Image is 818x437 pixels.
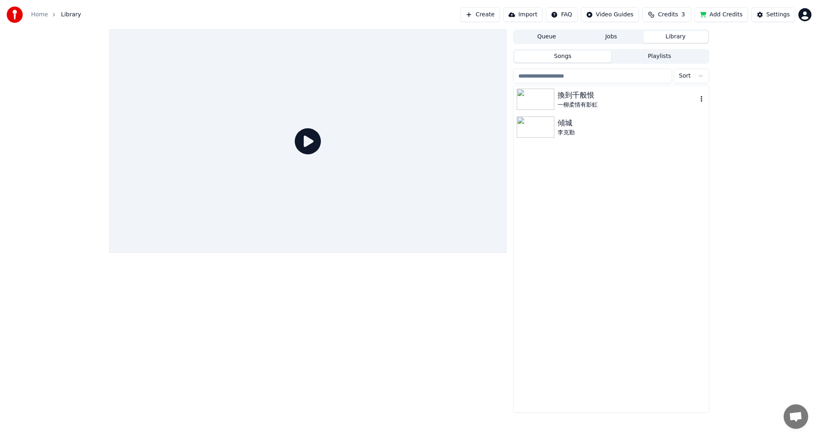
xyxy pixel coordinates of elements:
[642,7,691,22] button: Credits3
[658,11,678,19] span: Credits
[695,7,748,22] button: Add Credits
[7,7,23,23] img: youka
[643,31,708,43] button: Library
[751,7,795,22] button: Settings
[558,89,697,101] div: 換到千般恨
[31,11,81,19] nav: breadcrumb
[514,31,579,43] button: Queue
[766,11,790,19] div: Settings
[31,11,48,19] a: Home
[546,7,577,22] button: FAQ
[558,129,705,137] div: 李克勤
[784,404,808,429] div: Open chat
[558,117,705,129] div: 傾城
[681,11,685,19] span: 3
[460,7,500,22] button: Create
[679,72,691,80] span: Sort
[514,51,611,62] button: Songs
[503,7,542,22] button: Import
[579,31,643,43] button: Jobs
[581,7,639,22] button: Video Guides
[61,11,81,19] span: Library
[611,51,708,62] button: Playlists
[558,101,697,109] div: 一柳柔情有影虹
